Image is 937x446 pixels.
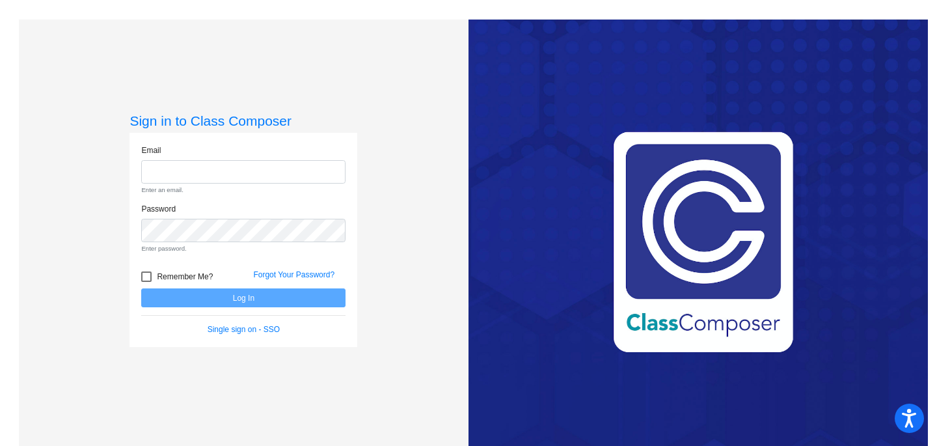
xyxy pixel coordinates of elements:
span: Remember Me? [157,269,213,285]
button: Log In [141,288,346,307]
a: Forgot Your Password? [253,270,334,279]
small: Enter an email. [141,186,346,195]
a: Single sign on - SSO [208,325,280,334]
small: Enter password. [141,244,346,253]
label: Password [141,203,176,215]
label: Email [141,145,161,156]
h3: Sign in to Class Composer [129,113,357,129]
